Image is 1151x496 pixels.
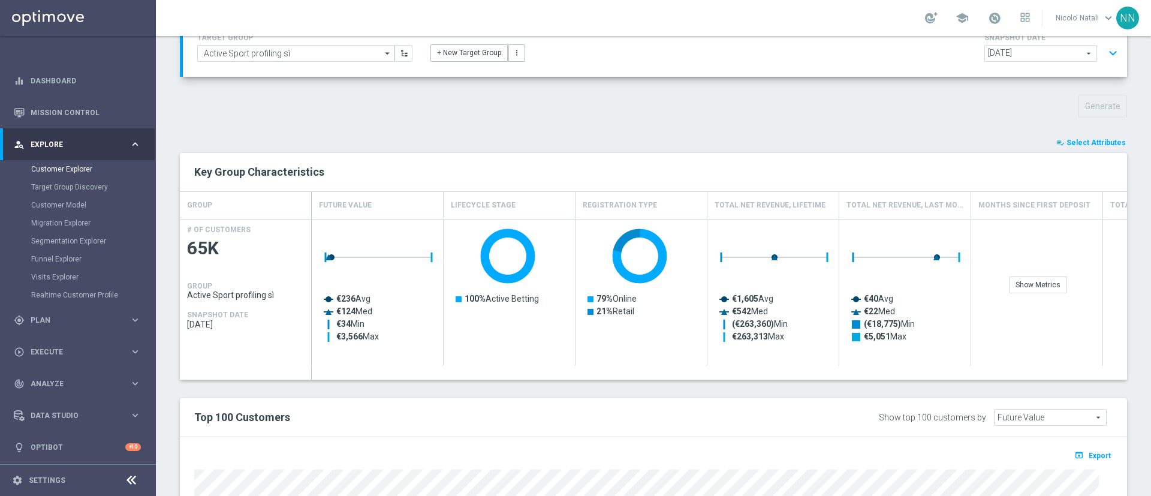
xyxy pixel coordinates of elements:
i: person_search [14,139,25,150]
button: + New Target Group [430,44,508,61]
i: equalizer [14,76,25,86]
i: lightbulb [14,442,25,453]
tspan: €236 [336,294,355,303]
text: Min [732,319,788,329]
a: Optibot [31,431,125,463]
text: Max [864,332,906,341]
span: Explore [31,141,129,148]
i: track_changes [14,378,25,389]
span: Analyze [31,380,129,387]
i: arrow_drop_down [382,46,394,61]
div: Segmentation Explorer [31,232,155,250]
tspan: 100% [465,294,486,303]
span: school [956,11,969,25]
h4: Total Net Revenue, Last Month [846,195,963,216]
i: keyboard_arrow_right [129,410,141,421]
h4: Total Net Revenue, Lifetime [715,195,825,216]
a: Funnel Explorer [31,254,125,264]
div: Press SPACE to select this row. [180,219,312,366]
div: +10 [125,443,141,451]
text: Retail [596,306,634,316]
a: Segmentation Explorer [31,236,125,246]
text: Med [864,306,895,316]
button: play_circle_outline Execute keyboard_arrow_right [13,347,141,357]
i: keyboard_arrow_right [129,139,141,150]
a: Target Group Discovery [31,182,125,192]
span: Execute [31,348,129,356]
tspan: €34 [336,319,351,329]
h2: Top 100 Customers [194,410,722,425]
tspan: €263,313 [732,332,768,341]
a: Nicolo' Natalikeyboard_arrow_down [1054,9,1116,27]
div: Plan [14,315,129,326]
div: Analyze [14,378,129,389]
div: Data Studio keyboard_arrow_right [13,411,141,420]
text: Min [864,319,915,329]
tspan: €22 [864,306,878,316]
h4: # OF CUSTOMERS [187,226,251,234]
text: Max [732,332,784,341]
a: Visits Explorer [31,272,125,282]
div: Customer Explorer [31,160,155,178]
button: lightbulb Optibot +10 [13,443,141,452]
tspan: 21% [596,306,613,316]
text: Active Betting [465,294,539,303]
text: Min [336,319,364,329]
div: Execute [14,347,129,357]
button: equalizer Dashboard [13,76,141,86]
button: expand_more [1104,42,1122,65]
h4: Future Value [319,195,372,216]
div: Data Studio [14,410,129,421]
button: person_search Explore keyboard_arrow_right [13,140,141,149]
h4: GROUP [187,282,212,290]
input: Select Existing or Create New [197,45,394,62]
text: Avg [336,294,370,303]
span: 2025-08-31 [187,320,305,329]
i: play_circle_outline [14,347,25,357]
i: more_vert [513,49,521,57]
text: Online [596,294,637,303]
a: Mission Control [31,97,141,128]
div: Customer Model [31,196,155,214]
button: more_vert [508,44,525,61]
button: Mission Control [13,108,141,118]
a: Settings [29,477,65,484]
span: Export [1089,452,1111,460]
i: settings [12,475,23,486]
span: Active Sport profiling sì [187,290,305,300]
h4: SNAPSHOT DATE [187,311,248,319]
text: Max [336,332,379,341]
a: Realtime Customer Profile [31,290,125,300]
button: playlist_add_check Select Attributes [1055,136,1127,149]
button: open_in_browser Export [1072,447,1113,463]
div: Dashboard [14,65,141,97]
div: TARGET GROUP arrow_drop_down + New Target Group more_vert SNAPSHOT DATE arrow_drop_down expand_more [197,31,1113,65]
div: Realtime Customer Profile [31,286,155,304]
text: Avg [864,294,893,303]
span: Select Attributes [1066,139,1126,147]
i: open_in_browser [1074,450,1087,460]
h4: TARGET GROUP [197,34,412,42]
a: Dashboard [31,65,141,97]
text: Med [336,306,372,316]
h2: Key Group Characteristics [194,165,1113,179]
span: keyboard_arrow_down [1102,11,1115,25]
button: gps_fixed Plan keyboard_arrow_right [13,315,141,325]
a: Customer Model [31,200,125,210]
i: keyboard_arrow_right [129,314,141,326]
div: Mission Control [14,97,141,128]
i: keyboard_arrow_right [129,378,141,389]
div: Visits Explorer [31,268,155,286]
a: Migration Explorer [31,218,125,228]
tspan: €5,051 [864,332,890,341]
text: Avg [732,294,773,303]
button: Generate [1078,95,1127,118]
div: Show top 100 customers by [879,413,986,423]
tspan: €124 [336,306,356,316]
tspan: €1,605 [732,294,758,303]
h4: Months Since First Deposit [978,195,1090,216]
